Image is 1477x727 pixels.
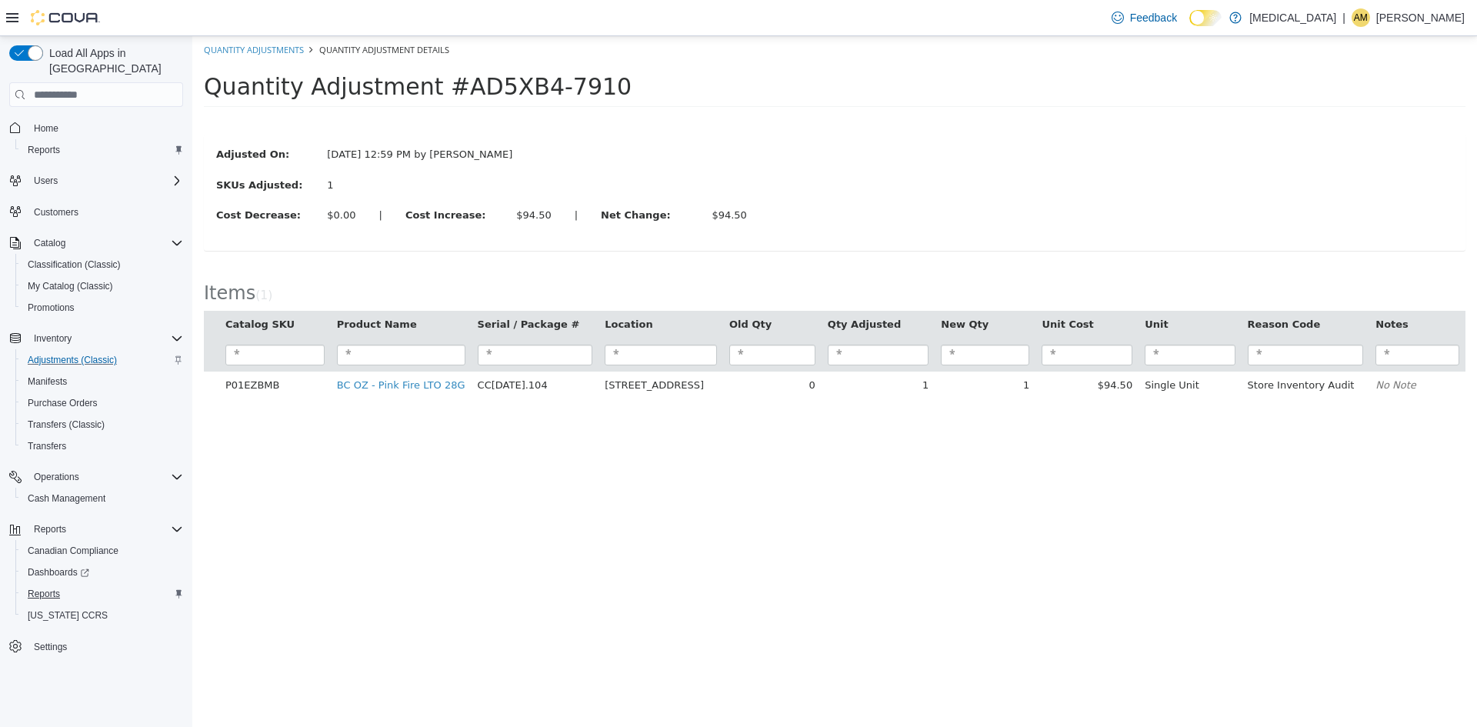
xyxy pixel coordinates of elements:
[15,139,189,161] button: Reports
[15,392,189,414] button: Purchase Orders
[1183,343,1224,355] em: No Note
[279,335,407,363] td: CC[DATE].104
[22,563,183,582] span: Dashboards
[1352,8,1370,27] div: Angus MacDonald
[22,372,183,391] span: Manifests
[15,605,189,626] button: [US_STATE] CCRS
[22,542,183,560] span: Canadian Compliance
[27,335,138,363] td: P01EZBMB
[1183,281,1219,296] button: Notes
[28,440,66,452] span: Transfers
[22,489,183,508] span: Cash Management
[28,354,117,366] span: Adjustments (Classic)
[22,277,183,295] span: My Catalog (Classic)
[22,563,95,582] a: Dashboards
[12,172,123,187] label: Cost Decrease:
[135,142,322,157] div: 1
[22,351,183,369] span: Adjustments (Classic)
[15,583,189,605] button: Reports
[28,566,89,579] span: Dashboards
[1189,26,1190,27] span: Dark Mode
[22,298,183,317] span: Promotions
[28,609,108,622] span: [US_STATE] CCRS
[34,332,72,345] span: Inventory
[742,335,843,363] td: 1
[28,492,105,505] span: Cash Management
[63,252,80,266] small: ( )
[28,375,67,388] span: Manifests
[22,277,119,295] a: My Catalog (Classic)
[15,275,189,297] button: My Catalog (Classic)
[28,119,65,138] a: Home
[519,172,555,187] div: $94.50
[371,172,397,187] label: |
[28,234,183,252] span: Catalog
[28,144,60,156] span: Reports
[34,175,58,187] span: Users
[34,206,78,218] span: Customers
[537,281,582,296] button: Old Qty
[145,281,228,296] button: Product Name
[28,468,85,486] button: Operations
[175,172,202,187] label: |
[22,585,183,603] span: Reports
[28,258,121,271] span: Classification (Classic)
[34,523,66,535] span: Reports
[22,415,111,434] a: Transfers (Classic)
[15,488,189,509] button: Cash Management
[1049,335,1178,363] td: Store Inventory Audit
[22,394,104,412] a: Purchase Orders
[1354,8,1368,27] span: AM
[28,520,183,539] span: Reports
[28,302,75,314] span: Promotions
[3,116,189,138] button: Home
[3,201,189,223] button: Customers
[28,468,183,486] span: Operations
[123,111,333,126] div: [DATE] 12:59 PM by [PERSON_NAME]
[412,281,463,296] button: Location
[145,343,273,355] a: BC OZ - Pink Fire LTO 28G
[1055,281,1132,296] button: Reason Code
[12,111,123,126] label: Adjusted On:
[1376,8,1465,27] p: [PERSON_NAME]
[1130,10,1177,25] span: Feedback
[749,281,799,296] button: New Qty
[15,349,189,371] button: Adjustments (Classic)
[22,606,183,625] span: Washington CCRS
[28,329,78,348] button: Inventory
[3,466,189,488] button: Operations
[3,519,189,540] button: Reports
[324,172,359,187] div: $94.50
[1342,8,1345,27] p: |
[28,637,183,656] span: Settings
[15,297,189,318] button: Promotions
[15,254,189,275] button: Classification (Classic)
[202,172,312,187] label: Cost Increase:
[34,641,67,653] span: Settings
[28,588,60,600] span: Reports
[22,542,125,560] a: Canadian Compliance
[15,371,189,392] button: Manifests
[28,329,183,348] span: Inventory
[127,8,257,19] span: Quantity Adjustment Details
[15,562,189,583] a: Dashboards
[22,255,183,274] span: Classification (Classic)
[9,110,183,698] nav: Complex example
[28,419,105,431] span: Transfers (Classic)
[28,118,183,137] span: Home
[22,489,112,508] a: Cash Management
[28,520,72,539] button: Reports
[28,638,73,656] a: Settings
[28,234,72,252] button: Catalog
[34,122,58,135] span: Home
[1189,10,1222,26] input: Dark Mode
[285,281,391,296] button: Serial / Package #
[3,635,189,658] button: Settings
[3,328,189,349] button: Inventory
[952,281,979,296] button: Unit
[22,141,183,159] span: Reports
[629,335,742,363] td: 1
[28,172,183,190] span: Users
[22,585,66,603] a: Reports
[843,335,946,363] td: $94.50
